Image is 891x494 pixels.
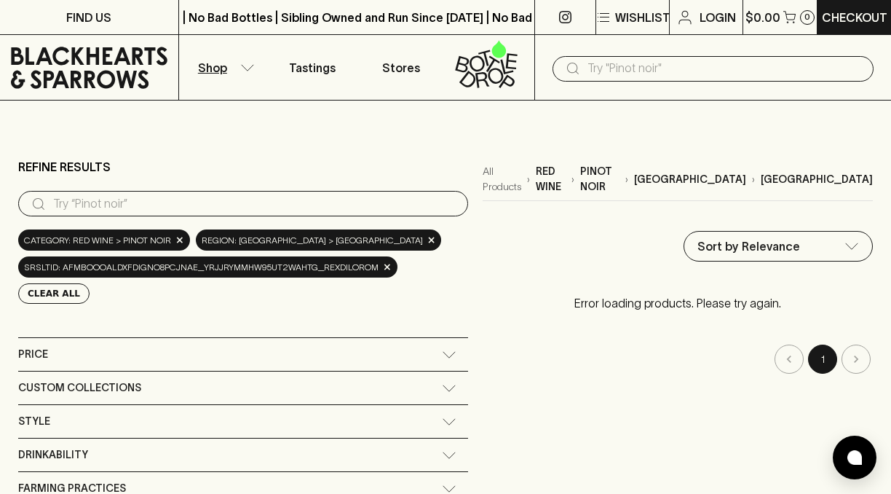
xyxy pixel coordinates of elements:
p: Login [700,9,736,26]
p: [GEOGRAPHIC_DATA] [634,172,746,187]
p: › [625,172,628,187]
input: Try “Pinot noir” [53,192,456,216]
button: Clear All [18,283,90,304]
p: Error loading products. Please try again. [483,280,874,326]
span: Custom Collections [18,379,141,397]
p: › [527,172,530,187]
p: FIND US [66,9,111,26]
span: × [175,232,184,248]
p: $0.00 [745,9,780,26]
div: Custom Collections [18,372,468,404]
span: Category: red wine > pinot noir [24,233,171,248]
button: page 1 [808,345,837,374]
p: Refine Results [18,158,111,176]
p: Sort by Relevance [697,238,800,255]
p: Stores [382,59,420,77]
span: srsltid: AfmBOooalDXfdIgNo8Pcjnae_YRjJrymmhw95ut2WaHtg_REXDiloRom [24,260,379,275]
p: [GEOGRAPHIC_DATA] [761,172,873,187]
div: Drinkability [18,439,468,471]
p: red wine [536,164,566,195]
p: › [752,172,755,187]
p: Shop [198,59,227,77]
a: All Products [483,164,521,195]
p: › [571,172,574,187]
div: Sort by Relevance [684,232,872,261]
input: Try "Pinot noir" [587,57,862,80]
p: Checkout [822,9,887,26]
span: Price [18,345,48,364]
a: Stores [357,35,445,100]
div: Price [18,338,468,371]
span: Style [18,412,50,431]
span: × [383,259,392,275]
button: Shop [179,35,268,100]
span: × [427,232,436,248]
span: region: [GEOGRAPHIC_DATA] > [GEOGRAPHIC_DATA] [202,233,423,248]
p: Wishlist [615,9,670,26]
div: Style [18,405,468,438]
img: bubble-icon [847,450,862,465]
p: Tastings [289,59,336,77]
span: Drinkability [18,446,88,464]
nav: pagination navigation [483,345,874,374]
p: 0 [804,13,810,21]
a: Tastings [268,35,357,100]
p: pinot noir [580,164,619,195]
